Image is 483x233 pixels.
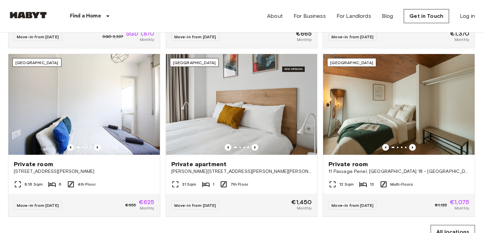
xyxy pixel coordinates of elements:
a: Marketing picture of unit FR-18-011-001-012Previous imagePrevious image[GEOGRAPHIC_DATA]Private r... [323,54,475,217]
span: 31 Sqm [182,181,196,187]
img: Marketing picture of unit ES-15-102-734-001 [166,54,317,155]
img: website_grey.svg [11,17,16,23]
a: Log in [460,12,475,20]
a: For Business [294,12,326,20]
span: Monthly [454,205,469,211]
span: Monthly [297,205,312,211]
img: Marketing picture of unit FR-18-011-001-012 [323,54,475,155]
span: 7th Floor [230,181,248,187]
span: 4th Floor [78,181,95,187]
span: €1,125 [435,202,447,208]
img: Marketing picture of unit IT-14-111-001-006 [8,54,160,155]
span: 1 [213,181,214,187]
button: Previous image [67,144,74,151]
span: [PERSON_NAME][STREET_ADDRESS][PERSON_NAME][PERSON_NAME] [171,168,312,175]
img: tab_keywords_by_traffic_grey.svg [67,39,72,44]
span: €665 [296,31,312,37]
span: €1,370 [450,31,469,37]
button: Previous image [94,144,101,151]
span: Move-in from [DATE] [17,203,59,208]
a: About [267,12,283,20]
img: Habyt [8,12,48,18]
span: 11 Passage Penel, [GEOGRAPHIC_DATA] 18 - [GEOGRAPHIC_DATA] [328,168,469,175]
span: Monthly [454,37,469,43]
span: 12 Sqm [339,181,354,187]
span: €655 [125,202,136,208]
span: €1,075 [450,199,469,205]
img: tab_domain_overview_orange.svg [18,39,24,44]
span: 13 [370,181,374,187]
div: Domain Overview [26,40,60,44]
a: Marketing picture of unit ES-15-102-734-001Previous imagePrevious image[GEOGRAPHIC_DATA]Private a... [166,54,318,217]
span: Private room [328,160,368,168]
button: Previous image [409,144,416,151]
a: Marketing picture of unit IT-14-111-001-006Previous imagePrevious image[GEOGRAPHIC_DATA]Private r... [8,54,160,217]
span: €1,450 [291,199,312,205]
span: Move-in from [DATE] [332,34,374,39]
span: €625 [139,199,155,205]
a: Get in Touch [404,9,449,23]
span: Move-in from [DATE] [17,34,59,39]
a: Blog [382,12,393,20]
span: SGD 1,870 [126,31,154,37]
span: Private room [14,160,53,168]
div: v 4.0.25 [19,11,33,16]
span: Monthly [297,37,312,43]
span: 6 [59,181,61,187]
span: Private apartment [171,160,227,168]
span: 8.16 Sqm [25,181,43,187]
span: Multi-floors [390,181,413,187]
button: Previous image [225,144,231,151]
span: [GEOGRAPHIC_DATA] [173,60,216,65]
p: Find a Home [70,12,101,20]
span: Move-in from [DATE] [332,203,374,208]
span: Monthly [140,37,155,43]
img: logo_orange.svg [11,11,16,16]
button: Previous image [252,144,258,151]
span: Move-in from [DATE] [174,203,216,208]
span: [GEOGRAPHIC_DATA] [15,60,58,65]
span: SGD 2,337 [102,34,123,40]
span: Move-in from [DATE] [174,34,216,39]
span: [STREET_ADDRESS][PERSON_NAME] [14,168,155,175]
div: Keywords by Traffic [74,40,113,44]
a: For Landlords [337,12,371,20]
button: Previous image [382,144,389,151]
span: Monthly [140,205,155,211]
span: [GEOGRAPHIC_DATA] [330,60,373,65]
div: Domain: [DOMAIN_NAME] [17,17,74,23]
